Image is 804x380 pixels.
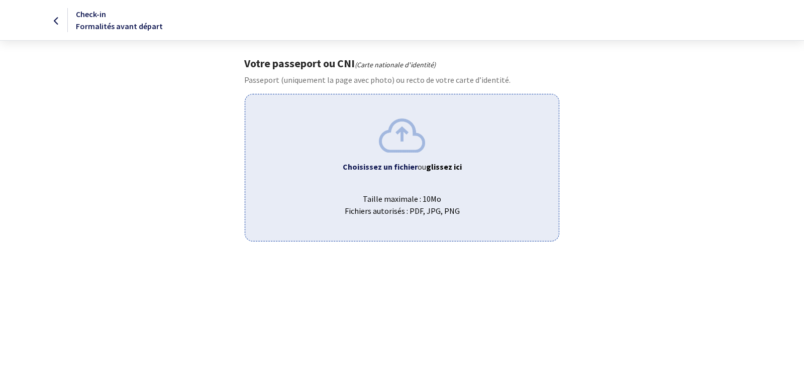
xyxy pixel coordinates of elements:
span: ou [418,162,462,172]
b: Choisissez un fichier [343,162,418,172]
i: (Carte nationale d'identité) [355,60,436,69]
h1: Votre passeport ou CNI [244,57,559,70]
img: upload.png [379,118,425,152]
span: Check-in Formalités avant départ [76,9,163,31]
p: Passeport (uniquement la page avec photo) ou recto de votre carte d’identité. [244,74,559,86]
b: glissez ici [426,162,462,172]
span: Taille maximale : 10Mo Fichiers autorisés : PDF, JPG, PNG [253,185,550,217]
